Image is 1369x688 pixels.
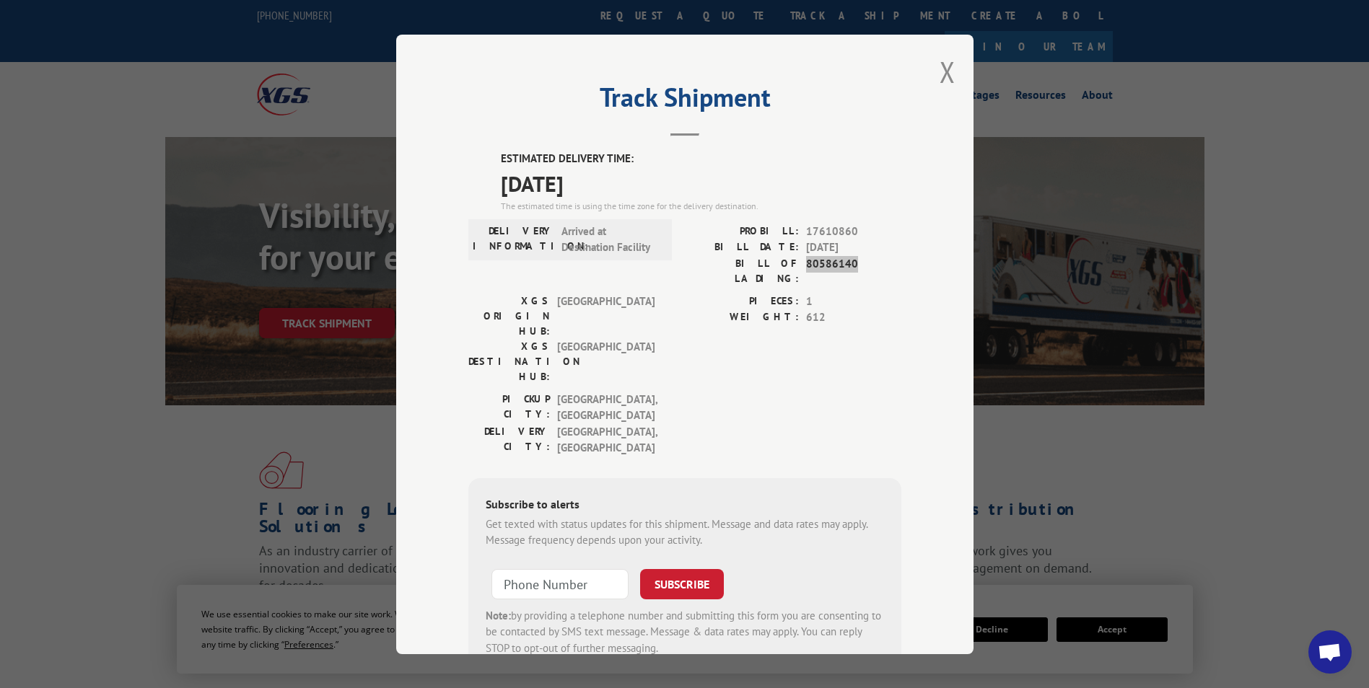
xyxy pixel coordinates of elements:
label: DELIVERY INFORMATION: [473,223,554,255]
input: Phone Number [491,568,629,599]
button: SUBSCRIBE [640,568,724,599]
label: BILL DATE: [685,239,799,256]
button: Close modal [940,53,955,91]
strong: Note: [486,608,511,622]
span: 612 [806,309,901,326]
label: XGS DESTINATION HUB: [468,338,550,384]
div: by providing a telephone number and submitting this form you are consenting to be contacted by SM... [486,607,884,656]
span: Arrived at Destination Facility [561,223,659,255]
div: Get texted with status updates for this shipment. Message and data rates may apply. Message frequ... [486,516,884,548]
label: PIECES: [685,293,799,309]
label: PICKUP CITY: [468,391,550,423]
label: WEIGHT: [685,309,799,326]
span: 80586140 [806,255,901,286]
h2: Track Shipment [468,87,901,115]
label: DELIVERY CITY: [468,423,550,456]
label: XGS ORIGIN HUB: [468,293,550,338]
label: PROBILL: [685,223,799,239]
label: ESTIMATED DELIVERY TIME: [501,151,901,167]
div: The estimated time is using the time zone for the delivery destination. [501,199,901,212]
span: 1 [806,293,901,309]
span: [GEOGRAPHIC_DATA] [557,338,655,384]
span: [DATE] [501,167,901,199]
label: BILL OF LADING: [685,255,799,286]
span: 17610860 [806,223,901,239]
span: [GEOGRAPHIC_DATA] , [GEOGRAPHIC_DATA] [557,391,655,423]
div: Open chat [1308,630,1352,674]
div: Subscribe to alerts [486,495,884,516]
span: [GEOGRAPHIC_DATA] [557,293,655,338]
span: [GEOGRAPHIC_DATA] , [GEOGRAPHIC_DATA] [557,423,655,456]
span: [DATE] [806,239,901,256]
